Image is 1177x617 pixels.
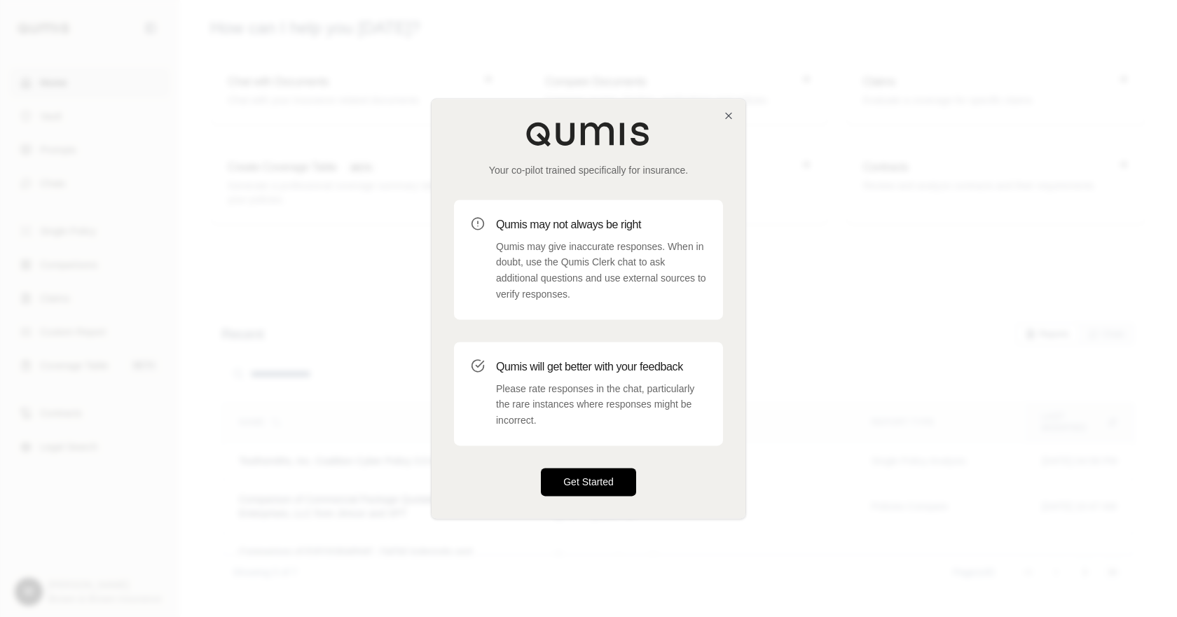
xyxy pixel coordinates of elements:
[454,163,723,177] p: Your co-pilot trained specifically for insurance.
[496,216,706,233] h3: Qumis may not always be right
[541,468,636,496] button: Get Started
[496,381,706,429] p: Please rate responses in the chat, particularly the rare instances where responses might be incor...
[496,239,706,303] p: Qumis may give inaccurate responses. When in doubt, use the Qumis Clerk chat to ask additional qu...
[496,359,706,375] h3: Qumis will get better with your feedback
[525,121,652,146] img: Qumis Logo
